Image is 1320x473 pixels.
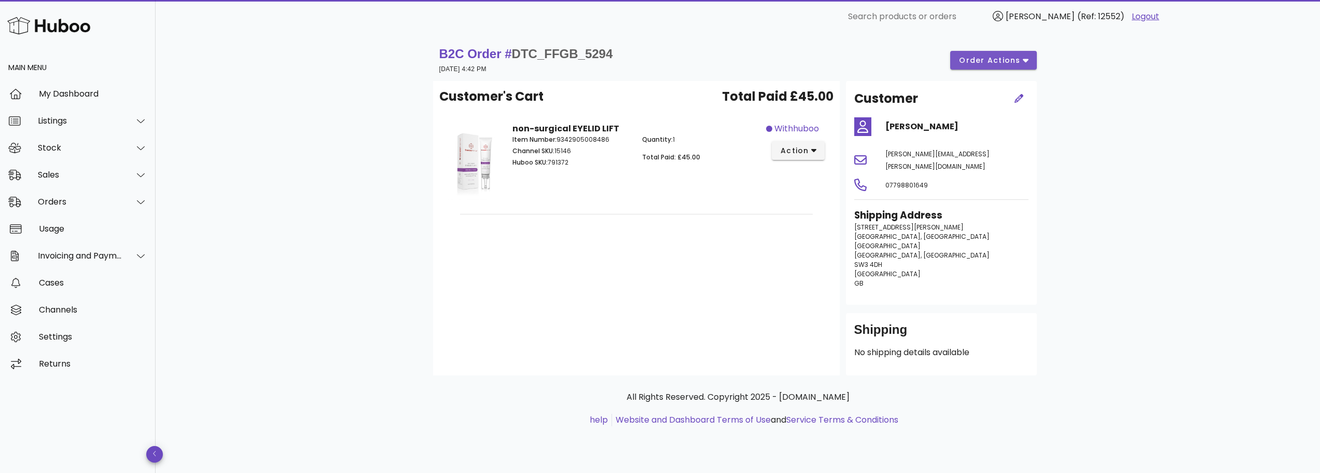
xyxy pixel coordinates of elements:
[39,224,147,234] div: Usage
[772,141,825,160] button: action
[512,158,548,167] span: Huboo SKU:
[512,135,630,144] p: 9342905008486
[39,359,147,369] div: Returns
[854,260,882,269] span: SW3 4DH
[39,278,147,288] div: Cases
[38,197,122,207] div: Orders
[38,143,122,153] div: Stock
[854,241,921,250] span: [GEOGRAPHIC_DATA]
[854,321,1029,346] div: Shipping
[854,208,1029,223] h3: Shipping Address
[38,116,122,126] div: Listings
[780,145,809,156] span: action
[885,120,1029,133] h4: [PERSON_NAME]
[39,89,147,99] div: My Dashboard
[612,414,898,426] li: and
[1006,10,1075,22] span: [PERSON_NAME]
[854,279,864,288] span: GB
[1132,10,1159,23] a: Logout
[512,123,619,134] strong: non-surgical EYELID LIFT
[590,414,608,426] a: help
[950,51,1036,70] button: order actions
[439,65,487,73] small: [DATE] 4:42 PM
[642,153,700,161] span: Total Paid: £45.00
[441,391,1035,403] p: All Rights Reserved. Copyright 2025 - [DOMAIN_NAME]
[616,414,771,426] a: Website and Dashboard Terms of Use
[722,87,833,106] span: Total Paid £45.00
[512,146,554,155] span: Channel SKU:
[774,123,819,135] span: withhuboo
[39,332,147,342] div: Settings
[854,223,964,232] span: [STREET_ADDRESS][PERSON_NAME]
[7,15,90,37] img: Huboo Logo
[512,135,557,144] span: Item Number:
[854,269,921,278] span: [GEOGRAPHIC_DATA]
[854,89,918,108] h2: Customer
[512,47,613,61] span: DTC_FFGB_5294
[448,123,500,200] img: Product Image
[854,251,990,260] span: [GEOGRAPHIC_DATA], [GEOGRAPHIC_DATA]
[885,181,928,190] span: 07798801649
[39,305,147,315] div: Channels
[1077,10,1124,22] span: (Ref: 12552)
[885,150,990,171] span: [PERSON_NAME][EMAIL_ADDRESS][PERSON_NAME][DOMAIN_NAME]
[854,346,1029,359] p: No shipping details available
[439,47,613,61] strong: B2C Order #
[786,414,898,426] a: Service Terms & Conditions
[642,135,673,144] span: Quantity:
[642,135,760,144] p: 1
[38,170,122,180] div: Sales
[854,232,990,241] span: [GEOGRAPHIC_DATA], [GEOGRAPHIC_DATA]
[512,146,630,156] p: 15146
[38,251,122,261] div: Invoicing and Payments
[439,87,544,106] span: Customer's Cart
[512,158,630,167] p: 791372
[958,55,1021,66] span: order actions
